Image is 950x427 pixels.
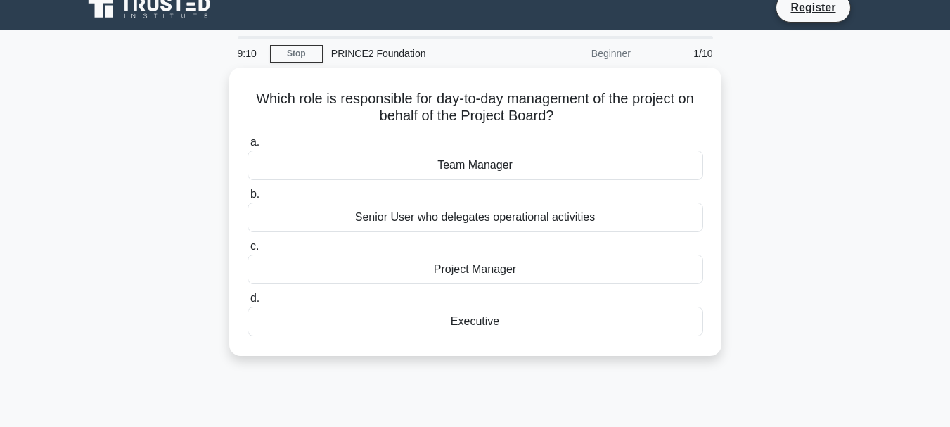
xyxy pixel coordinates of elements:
div: Executive [248,307,703,336]
span: d. [250,292,259,304]
div: Senior User who delegates operational activities [248,203,703,232]
span: b. [250,188,259,200]
span: a. [250,136,259,148]
div: 9:10 [229,39,270,68]
a: Stop [270,45,323,63]
div: Beginner [516,39,639,68]
span: c. [250,240,259,252]
h5: Which role is responsible for day-to-day management of the project on behalf of the Project Board? [246,90,705,125]
div: PRINCE2 Foundation [323,39,516,68]
div: Project Manager [248,255,703,284]
div: 1/10 [639,39,721,68]
div: Team Manager [248,151,703,180]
